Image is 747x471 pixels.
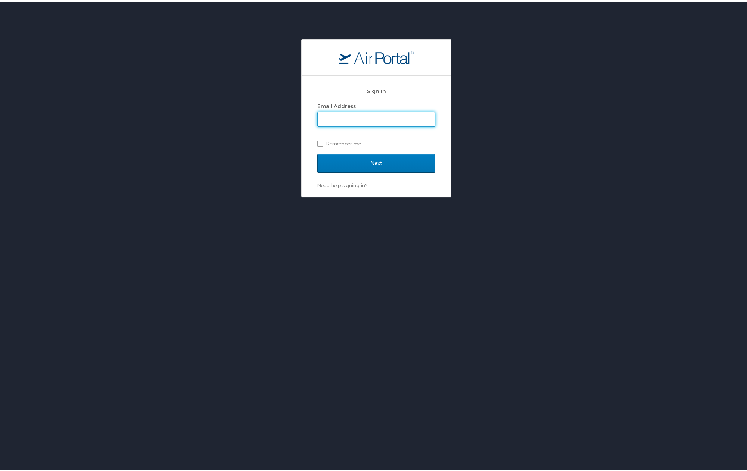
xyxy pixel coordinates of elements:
label: Email Address [317,101,356,107]
img: logo [339,49,414,62]
label: Remember me [317,136,435,147]
h2: Sign In [317,85,435,94]
a: Need help signing in? [317,180,367,186]
input: Next [317,152,435,171]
